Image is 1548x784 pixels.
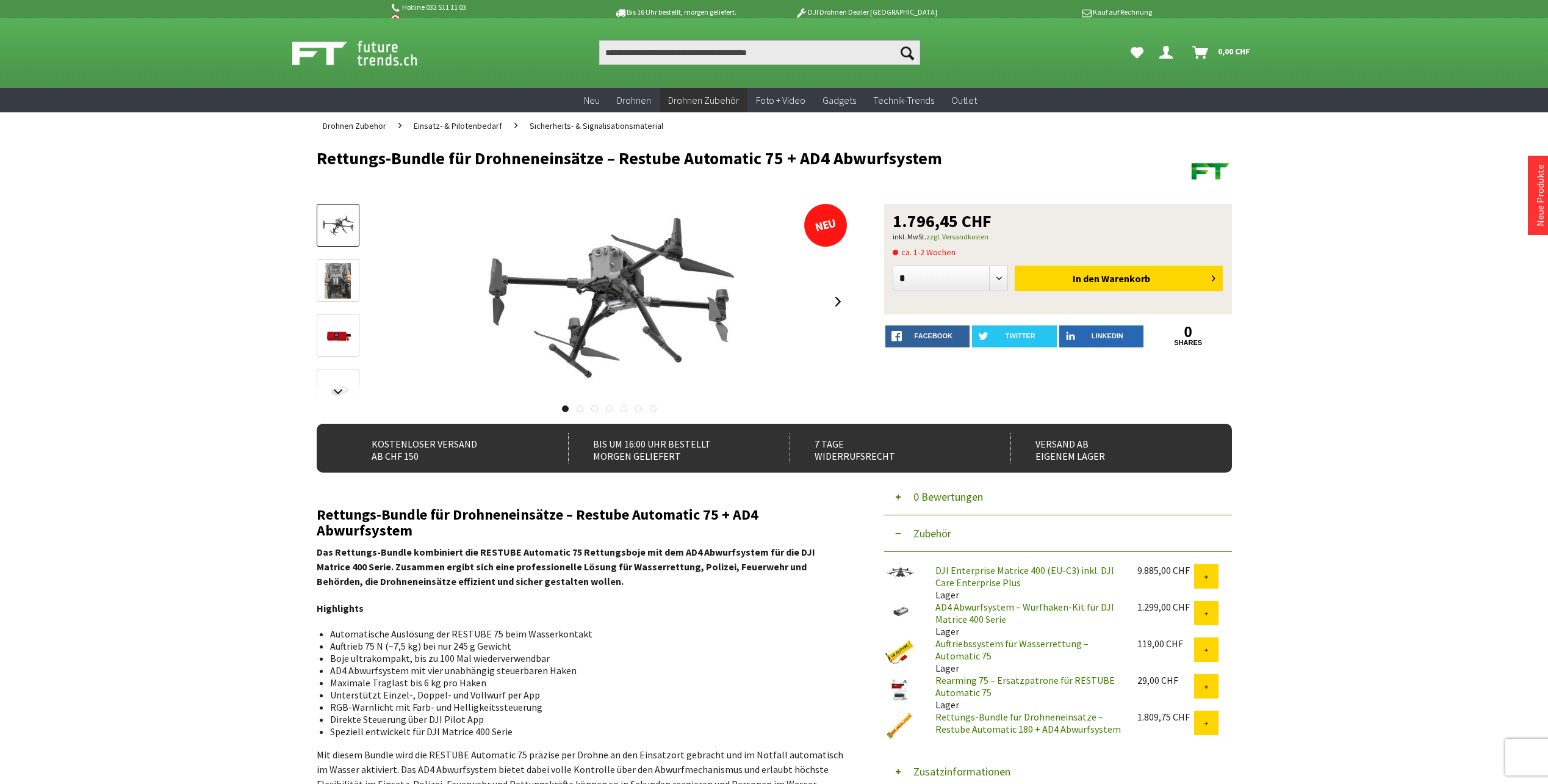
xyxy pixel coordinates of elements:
[608,88,660,113] a: Drohnen
[1137,601,1194,613] div: 1.299,00 CHF
[330,628,838,640] li: Automatische Auslösung der RESTUBE 75 beim Wasserkontakt
[893,230,1223,244] p: inkl. MwSt.
[668,94,739,106] span: Drohnen Zubehör
[814,88,865,113] a: Gadgets
[391,15,400,24] img: Titel anhand dieser ISBN in Citavi-Projekt übernehmen
[1154,40,1183,65] a: Dein Konto
[320,214,356,239] img: Vorschau: Rettungs-Bundle für Drohneneinsätze – Restube Automatic 75 + AD4 Abwurfsystem
[330,713,838,725] li: Direkte Steuerung über DJI Pilot App
[771,5,961,20] p: DJI Drohnen Dealer [GEOGRAPHIC_DATA]
[330,689,838,701] li: Unterstützt Einzel-, Doppel- und Vollwurf per App
[330,652,838,664] li: Boje ultrakompakt, bis zu 100 Mal wiederverwendbar
[323,120,386,131] span: Drohnen Zubehör
[469,204,749,399] img: Rettungs-Bundle für Drohneneinsätze – Restube Automatic 75 + AD4 Abwurfsystem
[747,88,814,113] a: Foto + Video
[317,602,364,614] strong: Highlights
[893,245,956,260] span: ca. 1-2 Wochen
[885,325,970,347] a: facebook
[865,88,943,113] a: Technik-Trends
[926,601,1128,637] div: Lager
[943,88,985,113] a: Outlet
[884,564,915,581] img: DJI Enterprise Matrice 400 (EU-C3) inkl. DJI Care Enterprise Plus
[884,637,915,668] img: Auftriebssystem für Wasserrettung – Automatic 75
[935,564,1114,589] a: DJI Enterprise Matrice 400 (EU-C3) inkl. DJI Care Enterprise Plus
[1187,40,1256,65] a: Warenkorb
[951,94,977,106] span: Outlet
[317,149,1049,167] h1: Rettungs-Bundle für Drohneneinsätze – Restube Automatic 75 + AD4 Abwurfsystem
[1006,332,1035,339] span: twitter
[317,507,848,539] h2: Rettungs-Bundle für Drohneneinsätze – Restube Automatic 75 + AD4 Abwurfsystem
[330,725,838,738] li: Speziell entwickelt für DJI Matrice 400 Serie
[1059,325,1144,347] a: LinkedIn
[926,564,1128,601] div: Lager
[1137,711,1194,723] div: 1.809,75 CHF
[530,120,663,131] span: Sicherheits- & Signalisationsmaterial
[347,433,542,463] div: Kostenloser Versand ab CHF 150
[330,701,838,713] li: RGB-Warnlicht mit Farb- und Helligkeitssteuerung
[1125,40,1150,65] a: Meine Favoriten
[1073,272,1100,285] span: In den
[926,232,988,241] a: zzgl. Versandkosten
[292,38,444,68] img: Shop Futuretrends - zur Startseite wechseln
[935,711,1121,735] a: Rettungs-Bundle für Drohneneinsätze – Restube Automatic 180 + AD4 Abwurfsystem
[962,5,1152,20] p: Kauf auf Rechnung
[330,640,838,652] li: Auftrieb 75 N (~7,5 kg) bei nur 245 g Gewicht
[1010,433,1205,463] div: Versand ab eigenem Lager
[884,711,915,741] img: Rettungs-Bundle für Drohneneinsätze – Restube Automatic 180 + AD4 Abwurfsystem
[935,601,1114,625] a: AD4 Abwurfsystem – Wurfhaken-Kit für DJI Matrice 400 Serie
[823,94,856,106] span: Gadgets
[790,433,984,463] div: 7 Tage Widerrufsrecht
[580,5,771,20] p: Bis 16 Uhr bestellt, morgen geliefert.
[926,637,1128,674] div: Lager
[893,212,992,230] span: 1.796,45 CHF
[884,479,1232,515] button: 0 Bewertungen
[617,94,651,106] span: Drohnen
[756,94,805,106] span: Foto + Video
[1137,674,1194,686] div: 29,00 CHF
[317,112,392,139] a: Drohnen Zubehör
[1146,339,1231,347] a: shares
[935,637,1089,662] a: Auftriebssystem für Wasserrettung – Automatic 75
[1146,325,1231,339] a: 0
[1189,149,1232,192] img: Futuretrends
[873,94,934,106] span: Technik-Trends
[660,88,747,113] a: Drohnen Zubehör
[408,112,508,139] a: Einsatz- & Pilotenbedarf
[584,94,600,106] span: Neu
[972,325,1057,347] a: twitter
[524,112,669,139] a: Sicherheits- & Signalisationsmaterial
[1137,564,1194,576] div: 9.885,00 CHF
[330,677,838,689] li: Maximale Traglast bis 6 kg pro Haken
[414,120,502,131] span: Einsatz- & Pilotenbedarf
[1015,266,1223,291] button: In den Warenkorb
[568,433,763,463] div: Bis um 16:00 Uhr bestellt Morgen geliefert
[1092,332,1123,339] span: LinkedIn
[935,674,1115,699] a: Rearming 75 – Ersatzpatrone für RESTUBE Automatic 75
[330,664,838,677] li: AD4 Abwurfsystem mit vier unabhängig steuerbaren Haken
[1101,272,1150,285] span: Warenkorb
[575,88,608,113] a: Neu
[599,40,920,65] input: Produkt, Marke, Kategorie, EAN, Artikelnummer…
[884,674,915,705] img: Rearming 75 – Ersatzpatrone für RESTUBE Automatic 75
[926,674,1128,711] div: Lager
[1137,637,1194,650] div: 119,00 CHF
[317,546,815,587] strong: Das Rettungs-Bundle kombiniert die RESTUBE Automatic 75 Rettungsboje mit dem AD4 Abwurfsystem für...
[1534,164,1546,227] a: Neue Produkte
[895,40,920,65] button: Suchen
[915,332,952,339] span: facebook
[884,601,915,622] img: AD4 Abwurfsystem – Wurfhaken-Kit für DJI Matrice 400 Serie
[884,515,1232,552] button: Zubehör
[1218,42,1250,61] span: 0,00 CHF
